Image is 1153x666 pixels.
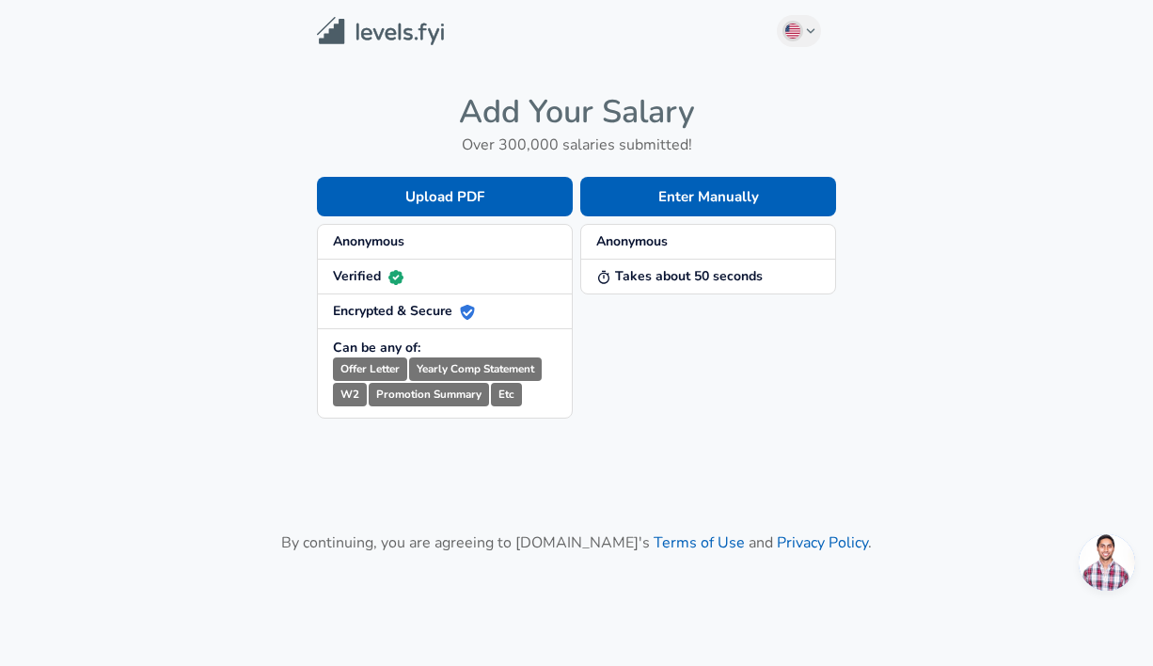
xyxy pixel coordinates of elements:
[654,532,745,553] a: Terms of Use
[777,532,868,553] a: Privacy Policy
[596,267,763,285] strong: Takes about 50 seconds
[317,132,836,158] h6: Over 300,000 salaries submitted!
[785,24,800,39] img: English (US)
[317,92,836,132] h4: Add Your Salary
[317,177,573,216] button: Upload PDF
[409,357,542,381] small: Yearly Comp Statement
[333,357,407,381] small: Offer Letter
[333,302,475,320] strong: Encrypted & Secure
[333,267,403,285] strong: Verified
[333,383,367,406] small: W2
[369,383,489,406] small: Promotion Summary
[317,17,444,46] img: Levels.fyi
[333,232,404,250] strong: Anonymous
[1079,534,1135,591] div: Open chat
[333,339,420,357] strong: Can be any of:
[491,383,522,406] small: Etc
[596,232,668,250] strong: Anonymous
[777,15,822,47] button: English (US)
[580,177,836,216] button: Enter Manually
